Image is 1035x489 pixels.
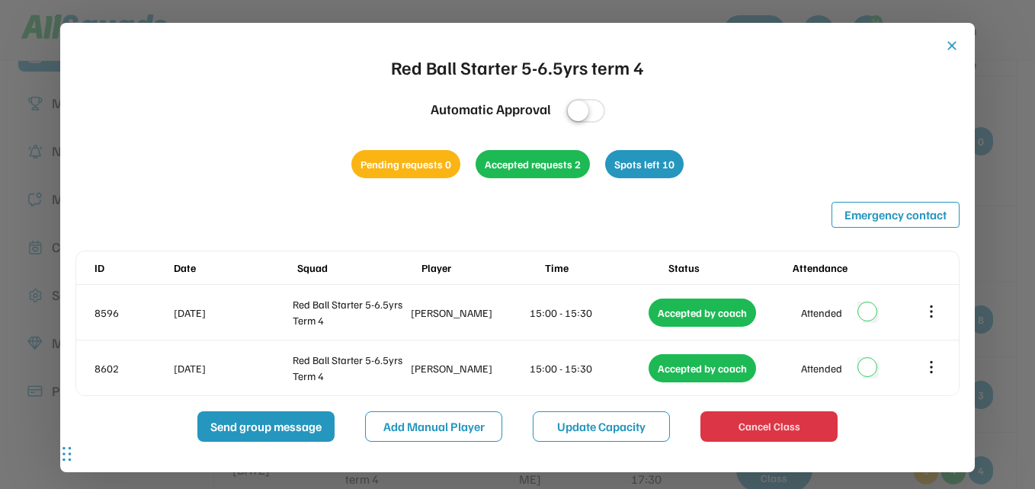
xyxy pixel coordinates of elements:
[476,150,590,178] div: Accepted requests 2
[649,354,756,382] div: Accepted by coach
[293,352,409,384] div: Red Ball Starter 5-6.5yrs Term 4
[297,260,418,276] div: Squad
[605,150,684,178] div: Spots left 10
[174,305,290,321] div: [DATE]
[293,296,409,328] div: Red Ball Starter 5-6.5yrs Term 4
[95,305,171,321] div: 8596
[649,299,756,327] div: Accepted by coach
[365,411,502,442] button: Add Manual Player
[530,360,646,376] div: 15:00 - 15:30
[431,99,551,120] div: Automatic Approval
[197,411,335,442] button: Send group message
[421,260,542,276] div: Player
[793,260,913,276] div: Attendance
[351,150,460,178] div: Pending requests 0
[174,260,294,276] div: Date
[95,260,171,276] div: ID
[545,260,665,276] div: Time
[391,53,644,81] div: Red Ball Starter 5-6.5yrs term 4
[700,411,838,442] button: Cancel Class
[174,360,290,376] div: [DATE]
[668,260,789,276] div: Status
[801,360,842,376] div: Attended
[944,38,960,53] button: close
[832,202,960,228] button: Emergency contact
[533,411,670,442] button: Update Capacity
[411,305,527,321] div: [PERSON_NAME]
[801,305,842,321] div: Attended
[530,305,646,321] div: 15:00 - 15:30
[411,360,527,376] div: [PERSON_NAME]
[95,360,171,376] div: 8602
